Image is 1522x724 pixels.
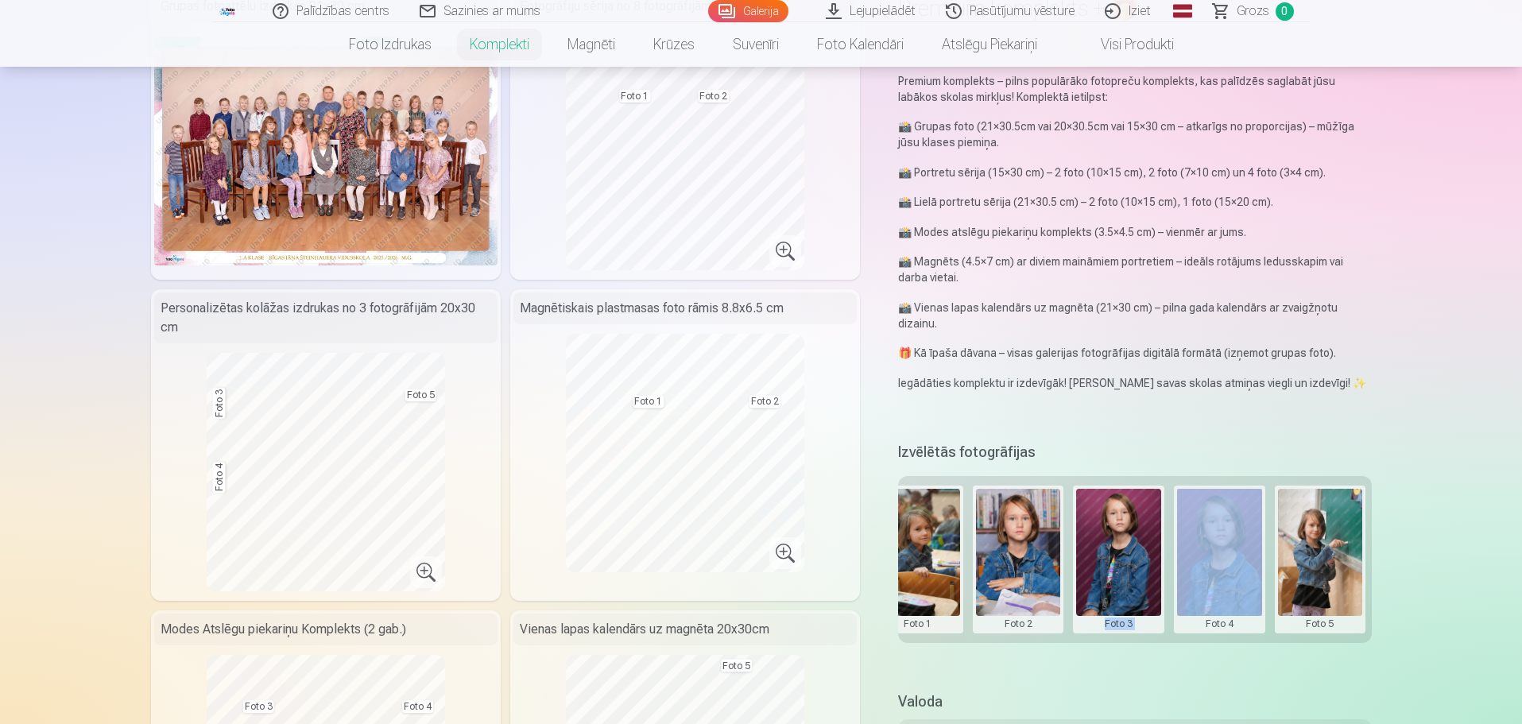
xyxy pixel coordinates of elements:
p: Premium komplekts – pilns populārāko fotopreču komplekts, kas palīdzēs saglabāt jūsu labākos skol... [898,73,1371,105]
a: Visi produkti [1056,22,1193,67]
a: Magnēti [548,22,634,67]
h5: Izvēlētās fotogrāfijas [898,441,1036,463]
p: 📸 Portretu sērija (15×30 cm) – 2 foto (10×15 cm), 2 foto (7×10 cm) un 4 foto (3×4 cm). [898,165,1371,180]
p: 📸 Grupas foto (21×30.5cm vai 20×30.5cm vai 15×30 cm – atkarīgs no proporcijas) – mūžīga jūsu klas... [898,118,1371,150]
div: Vienas lapas kalendārs uz magnēta 20x30cm [513,614,857,645]
div: Personalizētas kolāžas izdrukas no 3 fotogrāfijām 20x30 cm [154,292,498,343]
p: 🎁 Kā īpaša dāvana – visas galerijas fotogrāfijas digitālā formātā (izņemot grupas foto). [898,345,1371,361]
h5: Valoda [898,691,1371,713]
p: 📸 Modes atslēgu piekariņu komplekts (3.5×4.5 cm) – vienmēr ar jums. [898,224,1371,240]
div: Magnētiskais plastmasas foto rāmis 8.8x6.5 cm [513,292,857,324]
img: /fa1 [219,6,237,16]
a: Krūzes [634,22,714,67]
a: Komplekti [451,22,548,67]
a: Foto kalendāri [798,22,923,67]
a: Foto izdrukas [330,22,451,67]
p: 📸 Lielā portretu sērija (21×30.5 cm) – 2 foto (10×15 cm), 1 foto (15×20 cm). [898,194,1371,210]
p: 📸 Vienas lapas kalendārs uz magnēta (21×30 cm) – pilna gada kalendārs ar zvaigžņotu dizainu. [898,300,1371,331]
a: Atslēgu piekariņi [923,22,1056,67]
div: Modes Atslēgu piekariņu Komplekts (2 gab.) [154,614,498,645]
span: Grozs [1237,2,1269,21]
a: Suvenīri [714,22,798,67]
p: Iegādāties komplektu ir izdevīgāk! [PERSON_NAME] savas skolas atmiņas viegli un izdevīgi! ✨ [898,375,1371,391]
p: 📸 Magnēts (4.5×7 cm) ar diviem maināmiem portretiem – ideāls rotājums ledusskapim vai darba vietai. [898,254,1371,285]
span: 0 [1276,2,1294,21]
